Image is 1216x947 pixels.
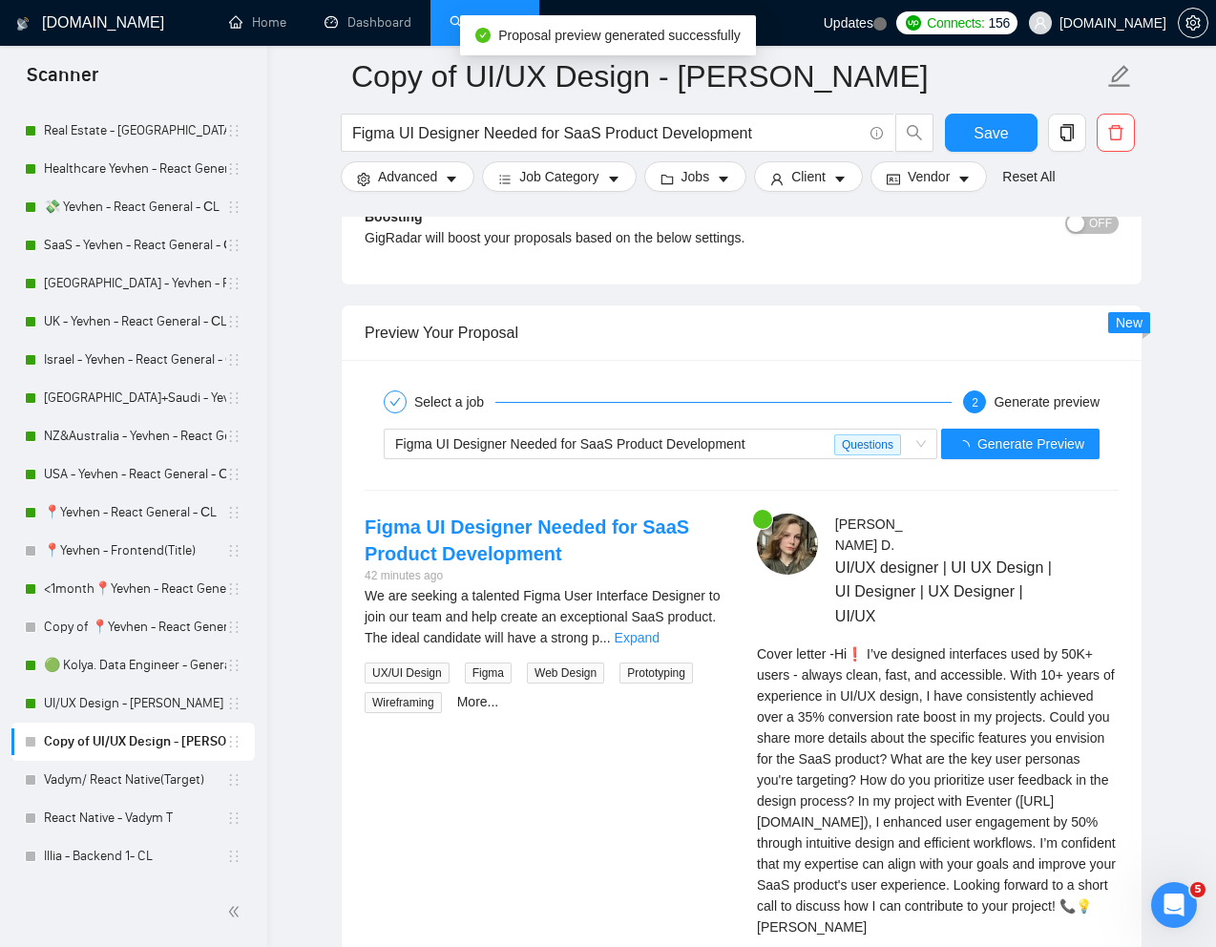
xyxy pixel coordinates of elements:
a: setting [1178,15,1208,31]
span: double-left [227,902,246,921]
a: Healthcare Yevhen - React General - СL [44,150,226,188]
button: setting [1178,8,1208,38]
span: check [389,396,401,408]
span: We are seeking a talented Figma User Interface Designer to join our team and help create an excep... [365,588,720,645]
span: holder [226,390,241,406]
a: Vadym/ React Native(Target) [44,761,226,799]
li: SaaS - Yevhen - React General - СL [11,226,255,264]
span: user [770,172,784,186]
span: holder [226,505,241,520]
span: caret-down [833,172,847,186]
span: Jobs [681,166,710,187]
a: [GEOGRAPHIC_DATA] - Yevhen - React General - СL [44,264,226,303]
span: Questions [834,434,901,455]
a: dashboardDashboard [325,14,411,31]
span: user [1034,16,1047,30]
span: New [1116,315,1143,330]
a: UI/UX Design - [PERSON_NAME] [44,684,226,723]
span: setting [357,172,370,186]
div: Remember that the client will see only the first two lines of your cover letter. [757,643,1119,937]
a: Real Estate - [GEOGRAPHIC_DATA] - React General - СL [44,112,226,150]
img: c1wNMBYk8TNjky2mGwUv4oyuP5keyC2BwLqjO0P2ntcakuFReUJnHI3-pr8eYH7o1f [757,514,818,575]
button: search [895,114,933,152]
span: holder [226,429,241,444]
span: Figma UI Designer Needed for SaaS Product Development [395,436,745,452]
a: Expand [615,630,660,645]
span: holder [226,734,241,749]
span: holder [226,543,241,558]
span: [PERSON_NAME] D . [835,516,903,553]
span: holder [226,200,241,215]
button: folderJobscaret-down [644,161,747,192]
span: ... [599,630,611,645]
a: 💸 Yevhen - React General - СL [44,188,226,226]
span: holder [226,314,241,329]
a: 📍Yevhen - Frontend(Title) [44,532,226,570]
span: holder [226,658,241,673]
span: Client [791,166,826,187]
span: holder [226,696,241,711]
span: Save [974,121,1008,145]
span: edit [1107,64,1132,89]
input: Search Freelance Jobs... [352,121,862,145]
span: Generate Preview [977,433,1084,454]
li: 📍Yevhen - Frontend(Title) [11,532,255,570]
button: Generate Preview [941,429,1100,459]
span: Prototyping [619,663,693,684]
button: Save [945,114,1038,152]
span: holder [226,467,241,482]
input: Scanner name... [351,53,1103,100]
span: holder [226,276,241,291]
li: 💸 Yevhen - React General - СL [11,188,255,226]
span: loading [956,440,977,453]
li: Israel - Yevhen - React General - СL [11,341,255,379]
a: [GEOGRAPHIC_DATA]+Saudi - Yevhen - React General - СL [44,379,226,417]
div: Generate preview [994,390,1100,413]
li: Healthcare Yevhen - React General - СL [11,150,255,188]
span: idcard [887,172,900,186]
a: 📍Yevhen - React General - СL [44,494,226,532]
span: setting [1179,15,1207,31]
span: caret-down [957,172,971,186]
a: Copy of 📍Yevhen - React General - СL [44,608,226,646]
span: Figma [465,663,512,684]
div: Select a job [414,390,495,413]
a: Copy of UI/UX Design - [PERSON_NAME] [44,723,226,761]
div: GigRadar will boost your proposals based on the below settings. [365,227,931,248]
a: Israel - Yevhen - React General - СL [44,341,226,379]
li: NZ&Australia - Yevhen - React General - СL [11,417,255,455]
span: holder [226,849,241,864]
span: Scanner [11,61,114,101]
a: Reset All [1002,166,1055,187]
li: <1month📍Yevhen - React General - СL [11,570,255,608]
div: Preview Your Proposal [365,305,1119,360]
a: More... [457,694,499,709]
a: searchScanner [450,14,520,31]
li: UAE+Saudi - Yevhen - React General - СL [11,379,255,417]
div: 42 minutes ago [365,567,726,585]
a: NZ&Australia - Yevhen - React General - СL [44,417,226,455]
span: caret-down [445,172,458,186]
span: check-circle [475,28,491,43]
a: UK - Yevhen - React General - СL [44,303,226,341]
span: search [896,124,933,141]
li: Vadym/ React Native(Target) [11,761,255,799]
button: idcardVendorcaret-down [870,161,987,192]
button: userClientcaret-down [754,161,863,192]
li: Illia - Backend 2 [11,875,255,914]
span: 2 [972,396,978,410]
li: Copy of UI/UX Design - Mariana Derevianko [11,723,255,761]
a: Illia - Backend 1- CL [44,837,226,875]
span: folder [660,172,674,186]
a: React Native - Vadym T [44,799,226,837]
span: Connects: [927,12,984,33]
div: We are seeking a talented Figma User Interface Designer to join our team and help create an excep... [365,585,726,648]
span: holder [226,772,241,788]
button: copy [1048,114,1086,152]
span: caret-down [607,172,620,186]
li: USA - Yevhen - React General - СL [11,455,255,494]
a: homeHome [229,14,286,31]
span: caret-down [717,172,730,186]
button: delete [1097,114,1135,152]
img: logo [16,9,30,39]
